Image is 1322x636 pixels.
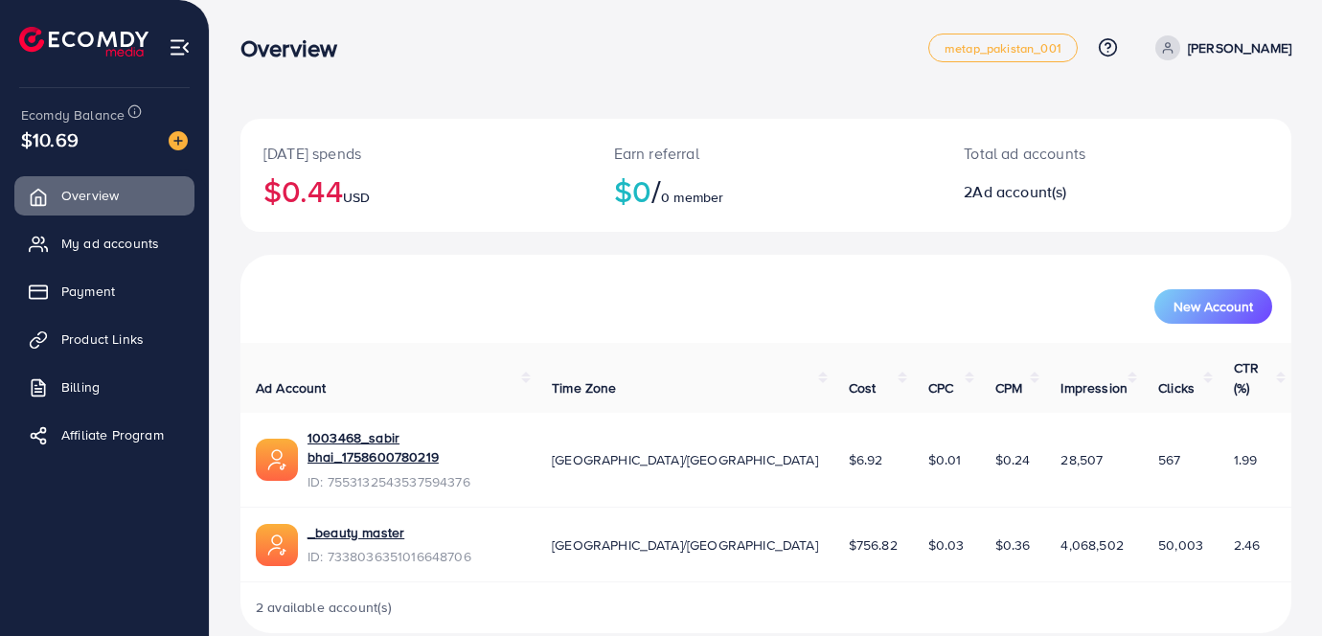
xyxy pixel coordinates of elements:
h2: $0 [614,172,919,209]
span: Clicks [1158,378,1195,397]
span: 2 available account(s) [256,598,393,617]
span: My ad accounts [61,234,159,253]
p: [DATE] spends [263,142,568,165]
button: New Account [1154,289,1272,324]
span: Product Links [61,329,144,349]
span: $0.24 [995,450,1031,469]
span: CPM [995,378,1022,397]
a: Payment [14,272,194,310]
img: logo [19,27,148,57]
span: 567 [1158,450,1180,469]
a: Billing [14,368,194,406]
a: 1003468_sabir bhai_1758600780219 [308,428,521,467]
span: Cost [849,378,877,397]
img: image [169,131,188,150]
img: ic-ads-acc.e4c84228.svg [256,524,298,566]
img: ic-ads-acc.e4c84228.svg [256,439,298,481]
h2: $0.44 [263,172,568,209]
p: Total ad accounts [964,142,1180,165]
span: metap_pakistan_001 [945,42,1061,55]
span: [GEOGRAPHIC_DATA]/[GEOGRAPHIC_DATA] [552,535,818,555]
a: Product Links [14,320,194,358]
span: USD [343,188,370,207]
span: 2.46 [1234,535,1261,555]
span: $0.36 [995,535,1031,555]
span: 4,068,502 [1060,535,1123,555]
span: Ad account(s) [972,181,1066,202]
a: [PERSON_NAME] [1148,35,1291,60]
span: $756.82 [849,535,898,555]
span: ID: 7338036351016648706 [308,547,471,566]
span: 50,003 [1158,535,1203,555]
a: metap_pakistan_001 [928,34,1078,62]
span: Affiliate Program [61,425,164,444]
h2: 2 [964,183,1180,201]
a: My ad accounts [14,224,194,262]
span: $0.03 [928,535,965,555]
span: 1.99 [1234,450,1258,469]
h3: Overview [240,34,353,62]
a: Overview [14,176,194,215]
span: / [651,169,661,213]
a: Affiliate Program [14,416,194,454]
span: Billing [61,377,100,397]
span: ID: 7553132543537594376 [308,472,521,491]
span: $6.92 [849,450,883,469]
span: Ad Account [256,378,327,397]
span: Time Zone [552,378,616,397]
span: Payment [61,282,115,301]
span: 0 member [661,188,723,207]
span: Impression [1060,378,1128,397]
a: _beauty master [308,523,471,542]
span: [GEOGRAPHIC_DATA]/[GEOGRAPHIC_DATA] [552,450,818,469]
p: Earn referral [614,142,919,165]
img: menu [169,36,191,58]
span: 28,507 [1060,450,1103,469]
span: $0.01 [928,450,962,469]
p: [PERSON_NAME] [1188,36,1291,59]
span: Overview [61,186,119,205]
span: $10.69 [21,125,79,153]
span: Ecomdy Balance [21,105,125,125]
span: CTR (%) [1234,358,1259,397]
span: CPC [928,378,953,397]
span: New Account [1174,300,1253,313]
